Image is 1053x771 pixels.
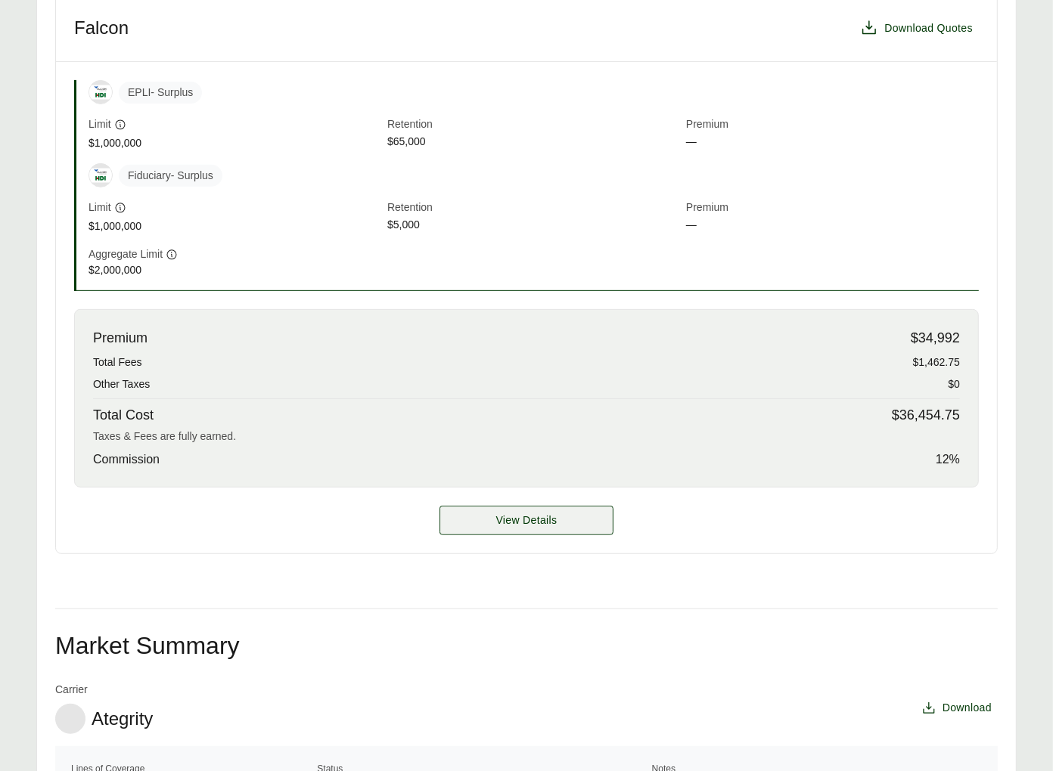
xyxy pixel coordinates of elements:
[93,451,160,469] span: Commission
[74,17,129,39] h3: Falcon
[948,376,960,392] span: $0
[496,512,558,528] span: View Details
[89,218,381,234] span: $1,000,000
[93,355,142,370] span: Total Fees
[686,134,979,151] span: —
[686,217,979,234] span: —
[936,451,960,469] span: 12 %
[854,13,979,43] button: Download Quotes
[89,85,112,100] img: Falcon Risk - HDI
[89,262,381,278] span: $2,000,000
[387,116,680,134] span: Retention
[387,217,680,234] span: $5,000
[89,246,163,262] span: Aggregate Limit
[686,200,979,217] span: Premium
[686,116,979,134] span: Premium
[93,376,150,392] span: Other Taxes
[89,116,111,132] span: Limit
[89,169,112,183] img: Falcon Risk - HDI
[387,134,680,151] span: $65,000
[55,682,153,698] span: Carrier
[440,506,613,535] button: View Details
[387,200,680,217] span: Retention
[911,328,960,348] span: $34,992
[93,405,154,426] span: Total Cost
[93,429,960,444] div: Taxes & Fees are fully earned.
[89,200,111,215] span: Limit
[92,708,153,730] span: Ategrity
[119,165,222,187] span: Fiduciary - Surplus
[884,20,973,36] span: Download Quotes
[93,328,148,348] span: Premium
[440,506,613,535] a: Falcon details
[943,700,992,716] span: Download
[915,694,998,722] button: Download
[913,355,960,370] span: $1,462.75
[892,405,960,426] span: $36,454.75
[89,135,381,151] span: $1,000,000
[55,633,998,658] h2: Market Summary
[119,82,202,104] span: EPLI - Surplus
